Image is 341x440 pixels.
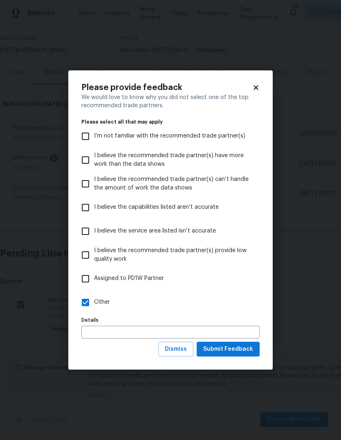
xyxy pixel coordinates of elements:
span: I believe the recommended trade partner(s) can’t handle the amount of work the data shows [94,175,253,192]
span: I believe the capabilities listed aren’t accurate [94,203,219,212]
span: I believe the recommended trade partner(s) provide low quality work [94,246,253,264]
div: We would love to know why you did not select one of the top recommended trade partners. [81,93,260,110]
span: Dismiss [165,344,187,354]
span: I believe the recommended trade partner(s) have more work than the data shows [94,151,253,169]
legend: Please select all that may apply [81,120,260,124]
span: Assigned to PD1W Partner [94,274,164,283]
label: Details [81,318,260,323]
span: Submit Feedback [203,344,253,354]
span: I believe the service area listed isn’t accurate [94,227,216,235]
span: I’m not familiar with the recommended trade partner(s) [94,132,245,140]
span: Other [94,298,110,307]
button: Dismiss [158,342,193,357]
h2: Please provide feedback [81,83,252,92]
button: Submit Feedback [197,342,260,357]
